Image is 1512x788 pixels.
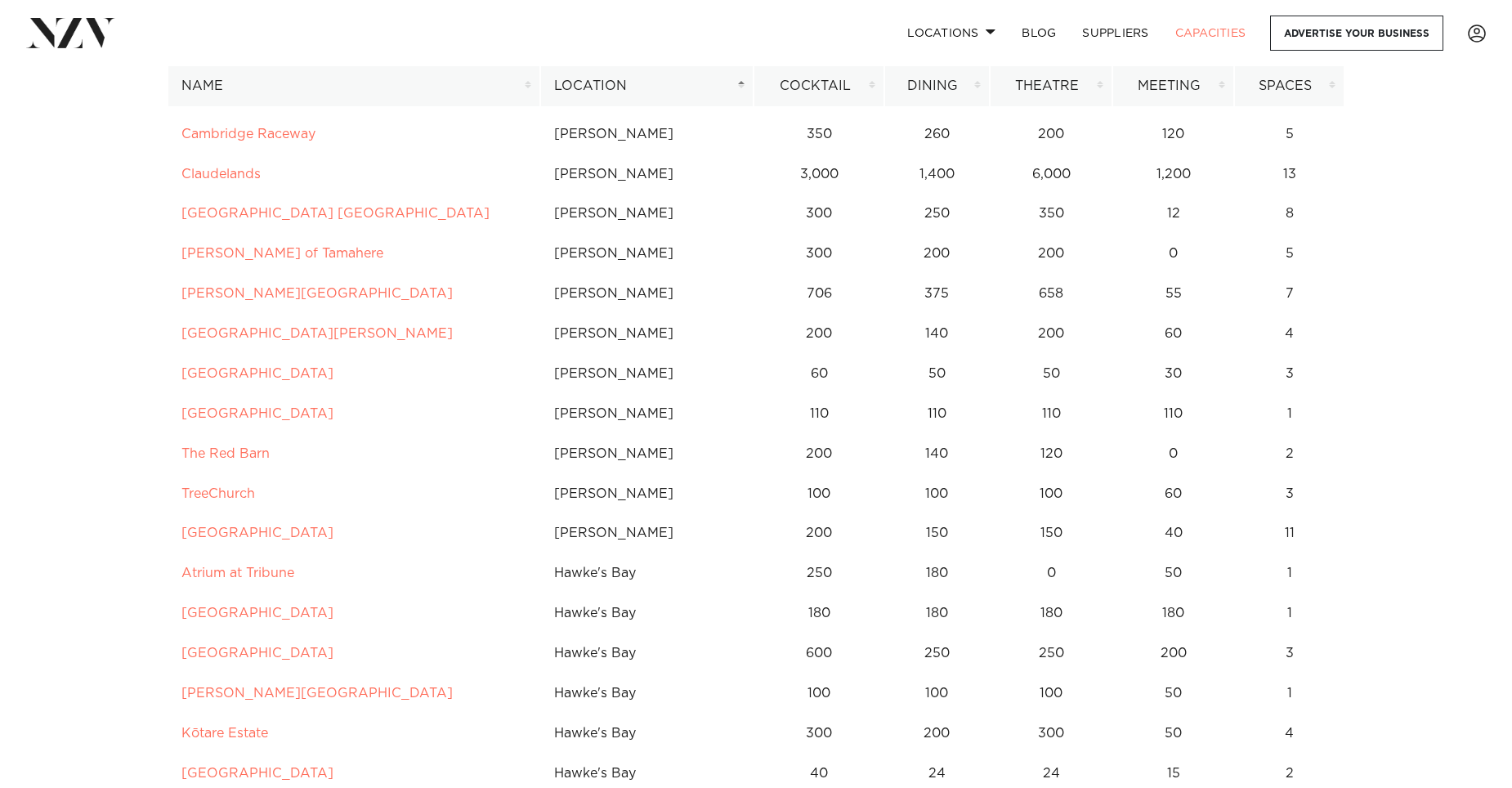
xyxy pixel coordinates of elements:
[990,154,1113,195] td: 6,000
[1234,434,1344,474] td: 2
[181,607,333,620] a: [GEOGRAPHIC_DATA]
[884,513,990,553] td: 150
[1162,16,1259,51] a: Capacities
[754,314,884,354] td: 200
[754,714,884,754] td: 300
[754,194,884,234] td: 300
[181,767,333,780] a: [GEOGRAPHIC_DATA]
[990,194,1113,234] td: 350
[1112,553,1234,593] td: 50
[540,553,754,593] td: Hawke's Bay
[754,234,884,274] td: 300
[1112,114,1234,154] td: 120
[990,513,1113,553] td: 150
[990,274,1113,314] td: 658
[1234,513,1344,553] td: 11
[181,566,294,580] a: Atrium at Tribune
[884,234,990,274] td: 200
[754,354,884,394] td: 60
[884,66,990,106] th: Dining: activate to sort column ascending
[990,674,1113,714] td: 100
[1112,314,1234,354] td: 60
[884,114,990,154] td: 260
[884,394,990,434] td: 110
[754,66,884,106] th: Cocktail: activate to sort column ascending
[1234,714,1344,754] td: 4
[168,66,540,106] th: Name: activate to sort column ascending
[181,487,255,500] a: TreeChurch
[990,553,1113,593] td: 0
[181,447,270,460] a: The Red Barn
[884,474,990,514] td: 100
[540,634,754,674] td: Hawke's Bay
[1112,354,1234,394] td: 30
[1234,114,1344,154] td: 5
[1234,234,1344,274] td: 5
[884,314,990,354] td: 140
[1234,154,1344,195] td: 13
[540,474,754,514] td: [PERSON_NAME]
[990,714,1113,754] td: 300
[1112,154,1234,195] td: 1,200
[181,367,333,380] a: [GEOGRAPHIC_DATA]
[540,314,754,354] td: [PERSON_NAME]
[884,634,990,674] td: 250
[181,327,453,340] a: [GEOGRAPHIC_DATA][PERSON_NAME]
[754,114,884,154] td: 350
[1234,593,1344,634] td: 1
[1234,66,1344,106] th: Spaces: activate to sort column ascending
[1112,474,1234,514] td: 60
[1112,394,1234,434] td: 110
[884,714,990,754] td: 200
[540,593,754,634] td: Hawke's Bay
[1009,16,1069,51] a: BLOG
[990,394,1113,434] td: 110
[181,687,453,700] a: [PERSON_NAME][GEOGRAPHIC_DATA]
[990,593,1113,634] td: 180
[990,474,1113,514] td: 100
[181,526,333,540] a: [GEOGRAPHIC_DATA]
[26,18,115,47] img: nzv-logo.png
[990,434,1113,474] td: 120
[990,234,1113,274] td: 200
[540,513,754,553] td: [PERSON_NAME]
[1112,674,1234,714] td: 50
[181,128,315,141] a: Cambridge Raceway
[754,394,884,434] td: 110
[884,674,990,714] td: 100
[1234,674,1344,714] td: 1
[540,434,754,474] td: [PERSON_NAME]
[1112,593,1234,634] td: 180
[884,274,990,314] td: 375
[754,274,884,314] td: 706
[1234,314,1344,354] td: 4
[181,647,333,660] a: [GEOGRAPHIC_DATA]
[1112,634,1234,674] td: 200
[181,168,261,181] a: Claudelands
[990,354,1113,394] td: 50
[181,727,268,740] a: Kōtare Estate
[540,234,754,274] td: [PERSON_NAME]
[884,434,990,474] td: 140
[884,354,990,394] td: 50
[894,16,1009,51] a: Locations
[181,247,383,260] a: [PERSON_NAME] of Tamahere
[1234,354,1344,394] td: 3
[884,194,990,234] td: 250
[990,114,1113,154] td: 200
[990,314,1113,354] td: 200
[1069,16,1161,51] a: SUPPLIERS
[754,154,884,195] td: 3,000
[754,674,884,714] td: 100
[1112,66,1234,106] th: Meeting: activate to sort column ascending
[990,634,1113,674] td: 250
[181,207,490,220] a: [GEOGRAPHIC_DATA] [GEOGRAPHIC_DATA]
[1234,553,1344,593] td: 1
[884,154,990,195] td: 1,400
[1234,394,1344,434] td: 1
[540,674,754,714] td: Hawke's Bay
[884,593,990,634] td: 180
[1112,274,1234,314] td: 55
[540,66,754,106] th: Location: activate to sort column descending
[754,434,884,474] td: 200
